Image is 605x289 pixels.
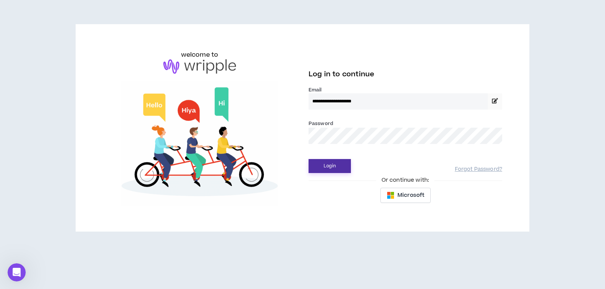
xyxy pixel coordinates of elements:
[309,87,502,93] label: Email
[181,50,219,59] h6: welcome to
[309,159,351,173] button: Login
[376,176,434,184] span: Or continue with:
[8,263,26,281] iframe: Intercom live chat
[380,188,431,203] button: Microsoft
[309,120,333,127] label: Password
[397,191,424,199] span: Microsoft
[455,166,502,173] a: Forgot Password?
[103,81,296,206] img: Welcome to Wripple
[309,70,374,79] span: Log in to continue
[163,59,236,74] img: logo-brand.png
